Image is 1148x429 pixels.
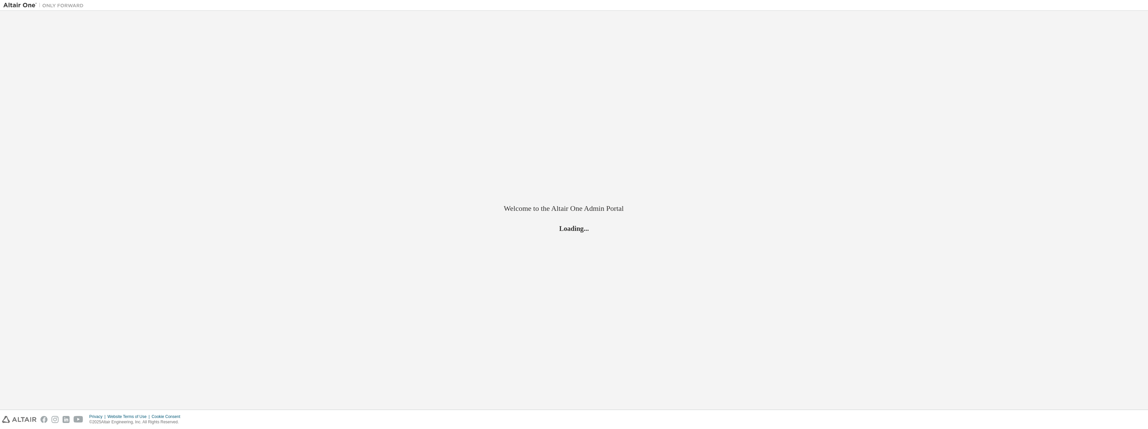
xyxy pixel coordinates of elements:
[2,416,36,423] img: altair_logo.svg
[504,224,644,233] h2: Loading...
[74,416,83,423] img: youtube.svg
[152,414,184,419] div: Cookie Consent
[107,414,152,419] div: Website Terms of Use
[89,414,107,419] div: Privacy
[3,2,87,9] img: Altair One
[40,416,47,423] img: facebook.svg
[504,204,644,213] h2: Welcome to the Altair One Admin Portal
[89,419,184,425] p: © 2025 Altair Engineering, Inc. All Rights Reserved.
[63,416,70,423] img: linkedin.svg
[52,416,59,423] img: instagram.svg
